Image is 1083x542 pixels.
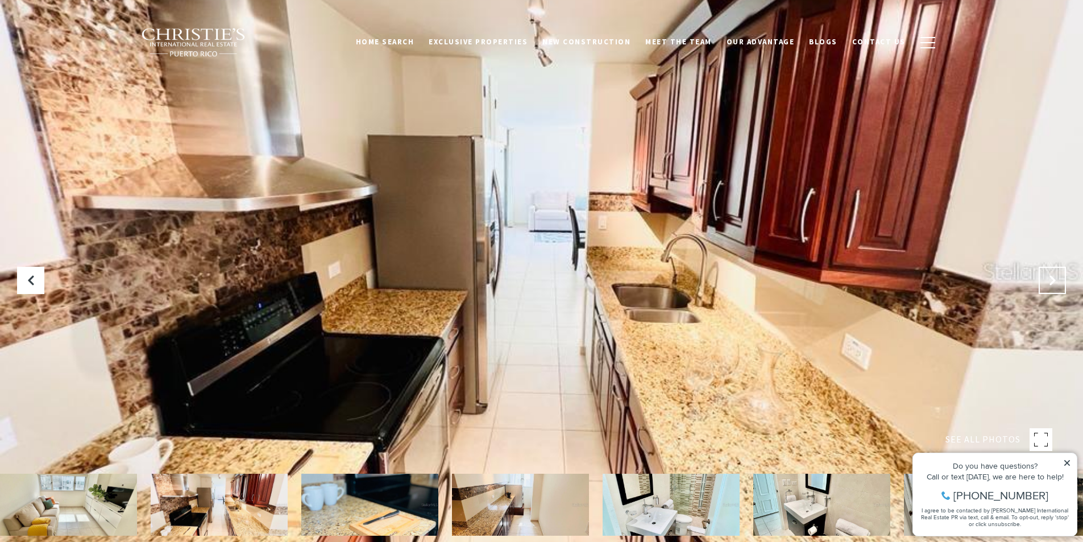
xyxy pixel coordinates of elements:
span: [PHONE_NUMBER] [47,53,142,65]
span: I agree to be contacted by [PERSON_NAME] International Real Estate PR via text, call & email. To ... [14,70,162,92]
button: button [913,26,943,59]
img: 1360 ASHFORD AVENUE Unit: 304 [904,474,1041,536]
a: Exclusive Properties [421,31,535,53]
img: 1360 ASHFORD AVENUE Unit: 304 [452,474,589,536]
a: Contact Us [845,31,913,53]
span: Our Advantage [727,37,795,47]
span: New Construction [542,37,630,47]
img: 1360 ASHFORD AVENUE Unit: 304 [301,474,438,536]
img: 1360 ASHFORD AVENUE Unit: 304 [151,474,288,536]
div: Call or text [DATE], we are here to help! [12,36,164,44]
a: New Construction [535,31,638,53]
a: Our Advantage [719,31,802,53]
span: Blogs [809,37,837,47]
img: 1360 ASHFORD AVENUE Unit: 304 [603,474,740,536]
button: Next Slide [1039,267,1066,294]
span: Contact Us [852,37,906,47]
img: Christie's International Real Estate black text logo [141,28,247,57]
a: Blogs [802,31,845,53]
button: Previous Slide [17,267,44,294]
a: Meet the Team [638,31,719,53]
div: Do you have questions? [12,26,164,34]
span: SEE ALL PHOTOS [945,432,1020,447]
img: 1360 ASHFORD AVENUE Unit: 304 [753,474,890,536]
span: Exclusive Properties [429,37,528,47]
a: Home Search [348,31,422,53]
